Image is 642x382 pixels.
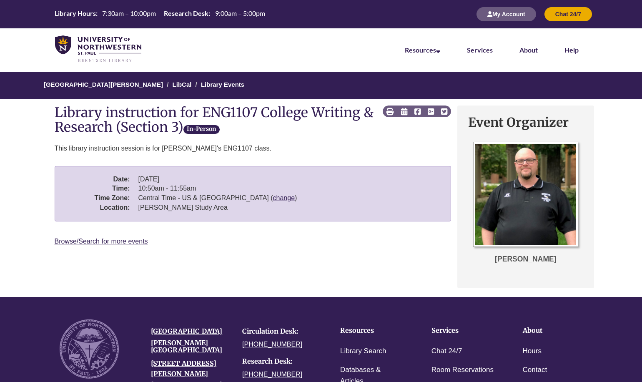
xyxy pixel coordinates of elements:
a: Resources [405,46,440,54]
dd: [DATE] [138,175,443,184]
div: Event Organizer [464,110,587,279]
span: In-Person [183,125,220,134]
div: Event box [55,106,451,246]
a: About [519,46,538,54]
h4: Research Desk: [242,358,321,365]
button: My Account [476,7,536,21]
img: UNWSP Library Logo [55,35,141,63]
a: [GEOGRAPHIC_DATA] [151,327,222,335]
a: [GEOGRAPHIC_DATA][PERSON_NAME] [44,81,163,88]
h4: Circulation Desk: [242,328,321,335]
a: [PHONE_NUMBER] [242,341,302,348]
button: Chat 24/7 [544,7,592,21]
dt: Time: [63,184,130,194]
h4: About [523,327,588,334]
a: Browse/Search for more events [55,238,148,245]
img: UNW seal [60,319,119,379]
a: Chat 24/7 [431,345,462,357]
span: 9:00am – 5:00pm [215,9,265,17]
a: Help [564,46,579,54]
span: 7:30am – 10:00pm [102,9,156,17]
a: Services [467,46,493,54]
h1: Library instruction for ENG1107 College Writing & Research (Section 3) [55,106,451,135]
a: Room Reservations [431,364,494,376]
dd: Central Time - US & [GEOGRAPHIC_DATA] ( ) [138,194,443,203]
a: My Account [476,10,536,18]
nav: Breadcrumb [55,72,588,99]
a: LibCal [173,81,192,88]
a: Library Events [201,81,244,88]
th: Library Hours: [51,9,99,18]
h4: [PERSON_NAME][GEOGRAPHIC_DATA] [151,339,230,354]
dt: Location: [63,203,130,213]
img: Profile photo of Nathan Farley [473,142,578,247]
dd: 10:50am - 11:55am [138,184,443,194]
p: This library instruction session is for [PERSON_NAME]'s ENG1107 class. [55,143,451,153]
th: Research Desk: [160,9,211,18]
div: [PERSON_NAME] [470,253,581,265]
h4: Services [431,327,497,334]
table: Hours Today [51,9,268,19]
h4: Resources [340,327,406,334]
a: Chat 24/7 [544,10,592,18]
a: Library Search [340,345,386,357]
h1: Event Organizer [468,114,583,130]
a: [PHONE_NUMBER] [242,371,302,378]
dt: Time Zone: [63,194,130,203]
dt: Date: [63,175,130,184]
a: Contact [523,364,547,376]
a: Hours Today [51,9,268,20]
a: Hours [523,345,542,357]
a: change [273,194,295,201]
dd: [PERSON_NAME] Study Area [138,203,443,213]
